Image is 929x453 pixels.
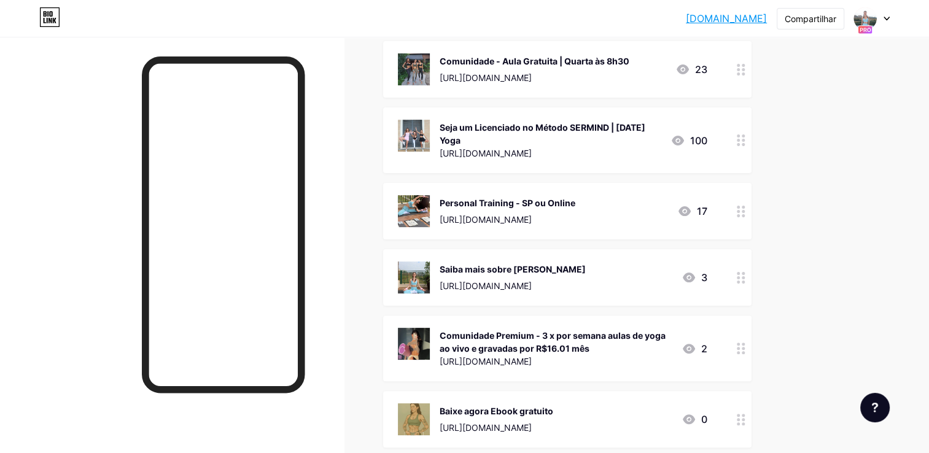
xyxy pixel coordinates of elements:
img: Baixe agora Ebook gratuito [398,403,430,435]
img: Saiba mais sobre SWAMINI Pâm Seraffim [398,261,430,293]
img: Seja um Licenciado no Método SERMIND | Raja Yoga [398,120,430,152]
font: 23 [695,62,707,77]
div: [URL][DOMAIN_NAME] [440,355,672,368]
font: 2 [701,341,707,356]
img: Personal Training - SP ou Online [398,195,430,227]
a: [DOMAIN_NAME] [686,11,767,26]
font: 3 [701,270,707,285]
div: [URL][DOMAIN_NAME] [440,279,586,292]
div: Saiba mais sobre [PERSON_NAME] [440,263,586,276]
div: Seja um Licenciado no Método SERMIND | [DATE] Yoga [440,121,661,147]
img: Comunidade - Aula Gratuita | Quarta às 8h30 [398,53,430,85]
div: [URL][DOMAIN_NAME] [440,213,575,226]
img: pamellaserafim [853,7,877,30]
div: Comunidade Premium - 3 x por semana aulas de yoga ao vivo e gravadas por R$16.01 mês [440,329,672,355]
div: Personal Training - SP ou Online [440,196,575,209]
img: Comunidade Premium - 3 x por semana aulas de yoga ao vivo e gravadas por R$16.01 mês [398,328,430,360]
font: 0 [701,412,707,427]
div: Compartilhar [785,12,836,25]
div: [URL][DOMAIN_NAME] [440,71,629,84]
font: 17 [697,204,707,219]
div: [URL][DOMAIN_NAME] [440,147,661,160]
div: [URL][DOMAIN_NAME] [440,421,553,434]
font: 100 [690,133,707,148]
div: Comunidade - Aula Gratuita | Quarta às 8h30 [440,55,629,68]
div: Baixe agora Ebook gratuito [440,405,553,417]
